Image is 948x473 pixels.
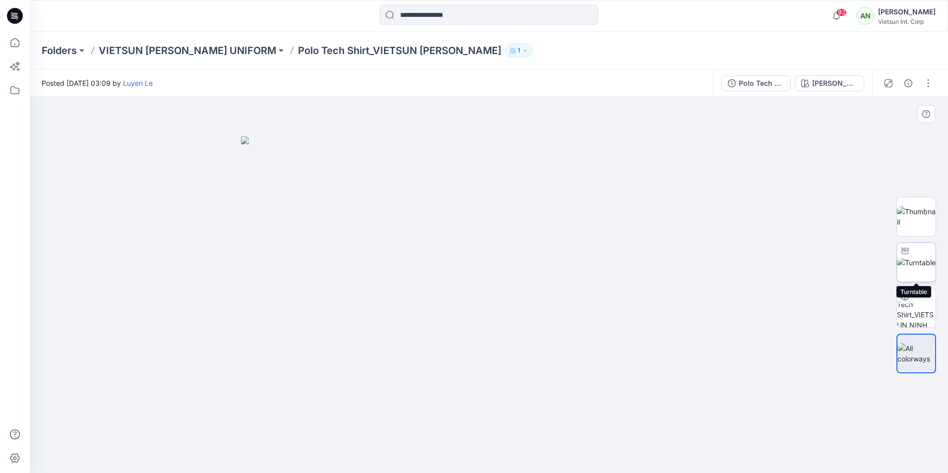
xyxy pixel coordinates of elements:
span: 92 [836,8,847,16]
img: All colorways [897,343,935,364]
p: 1 [518,45,520,56]
div: [PERSON_NAME] OP1 [812,78,858,89]
img: Thumbnail [897,206,936,227]
div: Polo Tech Shirt_VIETSUN [PERSON_NAME] [739,78,784,89]
img: Turntable [897,257,936,268]
img: eyJhbGciOiJIUzI1NiIsImtpZCI6IjAiLCJzbHQiOiJzZXMiLCJ0eXAiOiJKV1QifQ.eyJkYXRhIjp7InR5cGUiOiJzdG9yYW... [241,136,737,473]
button: Polo Tech Shirt_VIETSUN [PERSON_NAME] [721,75,791,91]
a: Folders [42,44,77,58]
div: Vietsun Int. Corp [878,18,936,25]
p: Polo Tech Shirt_VIETSUN [PERSON_NAME] [298,44,501,58]
a: Luyen Le [123,79,153,87]
div: AN [856,7,874,25]
button: [PERSON_NAME] OP1 [795,75,864,91]
a: VIETSUN [PERSON_NAME] UNIFORM [99,44,276,58]
button: Details [900,75,916,91]
span: Posted [DATE] 03:09 by [42,78,153,88]
div: [PERSON_NAME] [878,6,936,18]
img: Polo Tech Shirt_VIETSUN NINH THUAN CÔNG NHÂN OP1 [897,289,936,327]
button: 1 [505,44,533,58]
